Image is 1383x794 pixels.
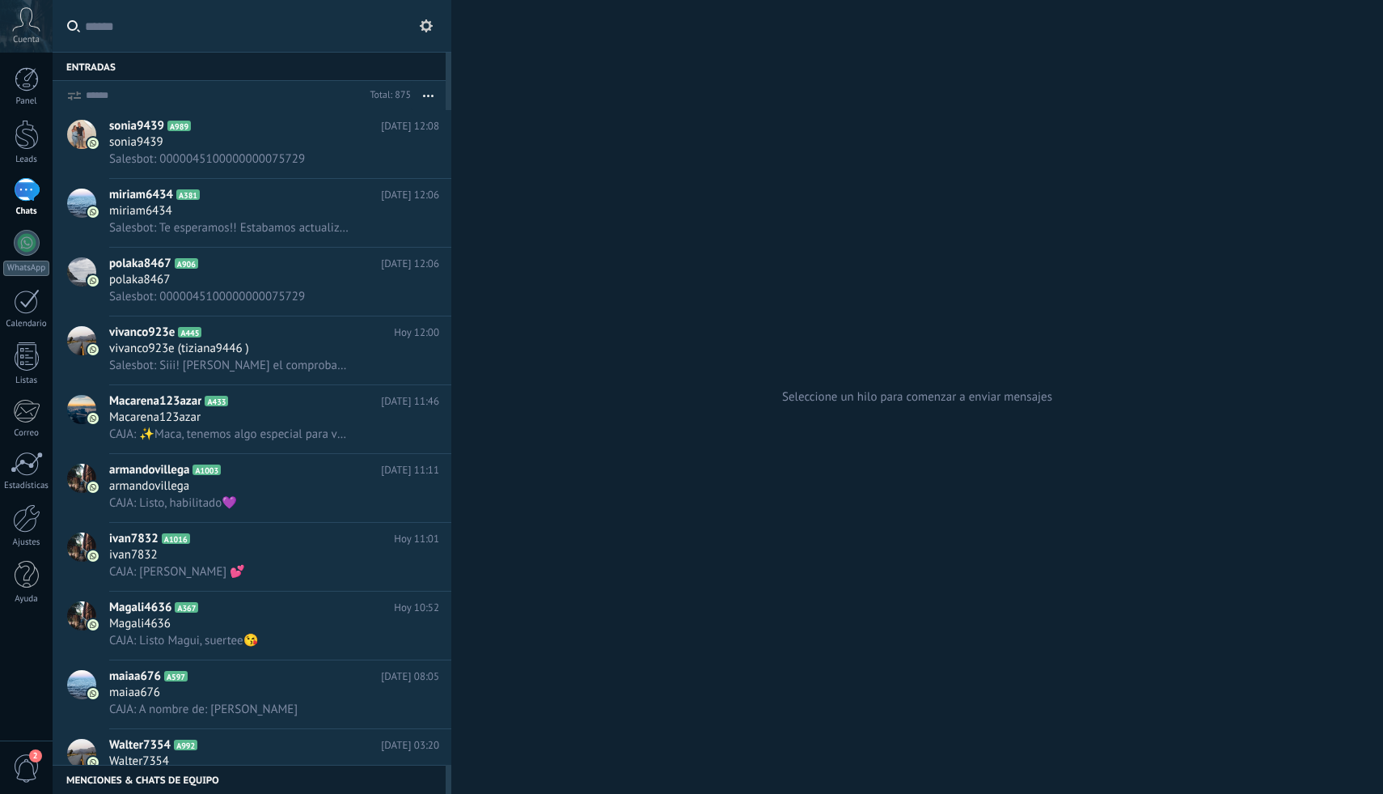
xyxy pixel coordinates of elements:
div: Leads [3,155,50,165]
span: CAJA: Listo Magui, suertee😘 [109,633,258,648]
span: Cuenta [13,35,40,45]
span: [DATE] 12:06 [381,187,439,203]
a: avatariconMacarena123azarA433[DATE] 11:46Macarena123azarCAJA: ✨Maca, tenemos algo especial para v... [53,385,451,453]
img: icon [87,550,99,562]
span: CAJA: [PERSON_NAME] 💕 [109,564,245,580]
span: vivanco923e (tiziana9446 ) [109,341,249,357]
span: miriam6434 [109,203,172,219]
span: A1003 [192,465,221,475]
span: Magali4636 [109,600,171,616]
div: Panel [3,96,50,107]
div: Ayuda [3,594,50,605]
a: avatariconmaiaa676A597[DATE] 08:05maiaa676CAJA: A nombre de: [PERSON_NAME] [53,660,451,728]
span: A367 [175,602,198,613]
span: [DATE] 12:06 [381,256,439,272]
a: avatariconvivanco923eA445Hoy 12:00vivanco923e (tiziana9446 )Salesbot: Siii! [PERSON_NAME] el comp... [53,316,451,384]
span: Hoy 11:01 [394,531,439,547]
div: Estadísticas [3,481,50,491]
img: icon [87,757,99,768]
span: armandovillega [109,462,189,478]
img: icon [87,413,99,424]
div: Calendario [3,319,50,329]
span: CAJA: A nombre de: [PERSON_NAME] [109,702,298,717]
img: icon [87,275,99,287]
img: icon [87,206,99,218]
span: [DATE] 11:11 [381,462,439,478]
span: polaka8467 [109,272,170,288]
span: A445 [178,327,201,338]
img: icon [87,138,99,149]
div: Entradas [53,52,446,81]
span: Magali4636 [109,616,171,632]
a: avatariconmiriam6434A381[DATE] 12:06miriam6434Salesbot: Te esperamos!! Estabamos actualizando el ... [53,179,451,247]
span: Salesbot: Te esperamos!! Estabamos actualizando el sistema😃 [109,220,350,236]
a: avatariconpolaka8467A906[DATE] 12:06polaka8467Salesbot: 0000045100000000075729 [53,248,451,316]
a: avatariconsonia9439A989[DATE] 12:08sonia9439Salesbot: 0000045100000000075729 [53,110,451,178]
img: icon [87,619,99,631]
span: Walter7354 [109,754,169,770]
div: Chats [3,206,50,217]
span: Macarena123azar [109,393,201,410]
div: Correo [3,428,50,439]
a: avatariconMagali4636A367Hoy 10:52Magali4636CAJA: Listo Magui, suertee😘 [53,592,451,660]
span: Salesbot: 0000045100000000075729 [109,289,305,304]
span: Walter7354 [109,737,171,754]
span: polaka8467 [109,256,171,272]
span: armandovillega [109,478,189,495]
div: Total: 875 [363,87,411,104]
span: 2 [29,749,42,762]
span: sonia9439 [109,134,163,151]
span: Salesbot: 0000045100000000075729 [109,151,305,167]
span: CAJA: ✨Maca, tenemos algo especial para vos 💎 Nuevo canal con promos exclusivas 🔥 👉 Unite, mandan... [109,427,350,442]
a: avatariconivan7832A1016Hoy 11:01ivan7832CAJA: [PERSON_NAME] 💕 [53,523,451,591]
img: icon [87,344,99,355]
span: A597 [164,671,188,681]
span: vivanco923e [109,325,175,341]
span: sonia9439 [109,118,164,134]
span: A1016 [162,533,190,544]
div: Menciones & Chats de equipo [53,765,446,794]
span: [DATE] 08:05 [381,669,439,685]
span: miriam6434 [109,187,173,203]
span: Hoy 10:52 [394,600,439,616]
img: icon [87,482,99,493]
span: maiaa676 [109,669,161,685]
span: A381 [176,189,200,200]
div: WhatsApp [3,261,49,276]
span: [DATE] 12:08 [381,118,439,134]
span: ivan7832 [109,531,159,547]
span: [DATE] 11:46 [381,393,439,410]
span: Hoy 12:00 [394,325,439,341]
span: Macarena123azar [109,410,201,426]
a: avatariconarmandovillegaA1003[DATE] 11:11armandovillegaCAJA: Listo, habilitado💜 [53,454,451,522]
span: CAJA: Listo, habilitado💜 [109,495,237,511]
span: A433 [205,396,228,406]
span: maiaa676 [109,685,160,701]
span: ivan7832 [109,547,158,563]
img: icon [87,688,99,699]
div: Listas [3,376,50,386]
span: A992 [174,740,197,750]
div: Ajustes [3,537,50,548]
span: A989 [167,121,191,131]
span: Salesbot: Siii! [PERSON_NAME] el comprobante por favor [109,358,350,373]
span: A906 [175,258,198,269]
span: [DATE] 03:20 [381,737,439,754]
